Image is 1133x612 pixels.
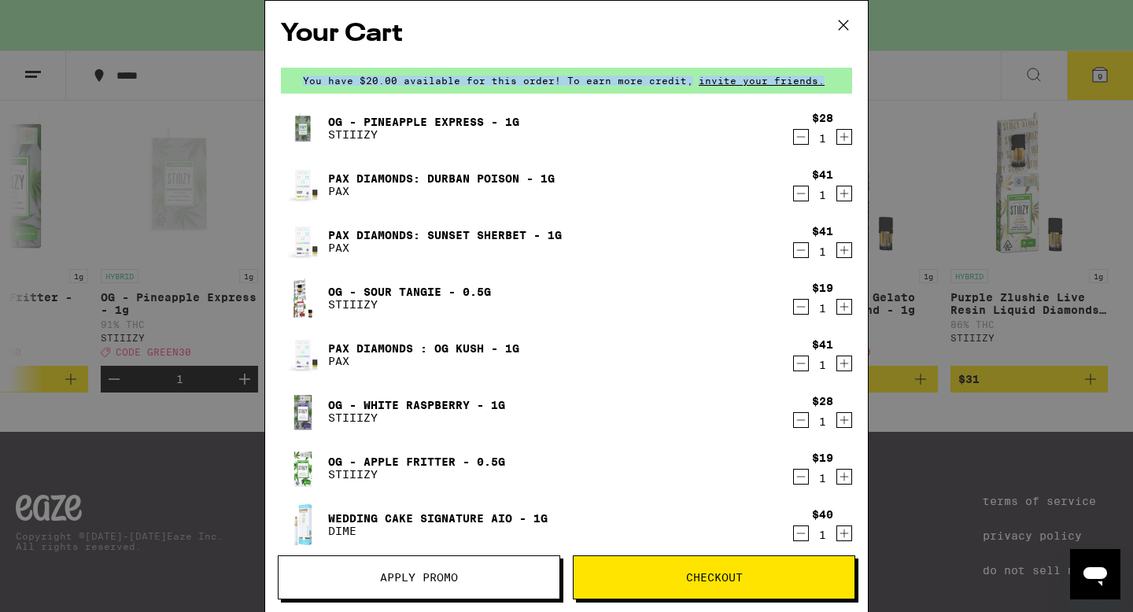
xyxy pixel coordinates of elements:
[328,512,548,525] a: Wedding Cake Signature AIO - 1g
[812,168,833,181] div: $41
[836,469,852,485] button: Increment
[836,299,852,315] button: Increment
[836,412,852,428] button: Increment
[328,455,505,468] a: OG - Apple Fritter - 0.5g
[281,17,852,52] h2: Your Cart
[281,389,325,433] img: OG - White Raspberry - 1g
[328,116,519,128] a: OG - Pineapple Express - 1g
[686,572,743,583] span: Checkout
[328,399,505,411] a: OG - White Raspberry - 1g
[812,189,833,201] div: 1
[281,163,325,207] img: Pax Diamonds: Durban Poison - 1g
[793,242,809,258] button: Decrement
[836,525,852,541] button: Increment
[328,342,519,355] a: Pax Diamonds : OG Kush - 1g
[278,555,560,599] button: Apply Promo
[281,106,325,150] img: OG - Pineapple Express - 1g
[328,229,562,241] a: Pax Diamonds: Sunset Sherbet - 1g
[793,356,809,371] button: Decrement
[812,302,833,315] div: 1
[328,525,548,537] p: DIME
[281,68,852,94] div: You have $20.00 available for this order! To earn more credit,invite your friends.
[1070,549,1120,599] iframe: Button to launch messaging window
[793,412,809,428] button: Decrement
[812,529,833,541] div: 1
[328,128,519,141] p: STIIIZY
[812,415,833,428] div: 1
[793,186,809,201] button: Decrement
[328,411,505,424] p: STIIIZY
[812,225,833,238] div: $41
[380,572,458,583] span: Apply Promo
[812,112,833,124] div: $28
[836,129,852,145] button: Increment
[793,469,809,485] button: Decrement
[328,468,505,481] p: STIIIZY
[281,276,325,320] img: OG - Sour Tangie - 0.5g
[793,525,809,541] button: Decrement
[812,338,833,351] div: $41
[328,298,491,311] p: STIIIZY
[812,245,833,258] div: 1
[281,503,325,547] img: Wedding Cake Signature AIO - 1g
[812,508,833,521] div: $40
[693,76,830,86] span: invite your friends.
[812,282,833,294] div: $19
[328,172,555,185] a: Pax Diamonds: Durban Poison - 1g
[812,472,833,485] div: 1
[281,446,325,490] img: OG - Apple Fritter - 0.5g
[812,359,833,371] div: 1
[281,333,325,377] img: Pax Diamonds : OG Kush - 1g
[812,395,833,407] div: $28
[836,242,852,258] button: Increment
[573,555,855,599] button: Checkout
[328,355,519,367] p: PAX
[836,186,852,201] button: Increment
[328,185,555,197] p: PAX
[328,286,491,298] a: OG - Sour Tangie - 0.5g
[793,299,809,315] button: Decrement
[812,452,833,464] div: $19
[812,132,833,145] div: 1
[303,76,693,86] span: You have $20.00 available for this order! To earn more credit,
[328,241,562,254] p: PAX
[836,356,852,371] button: Increment
[281,219,325,264] img: Pax Diamonds: Sunset Sherbet - 1g
[793,129,809,145] button: Decrement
